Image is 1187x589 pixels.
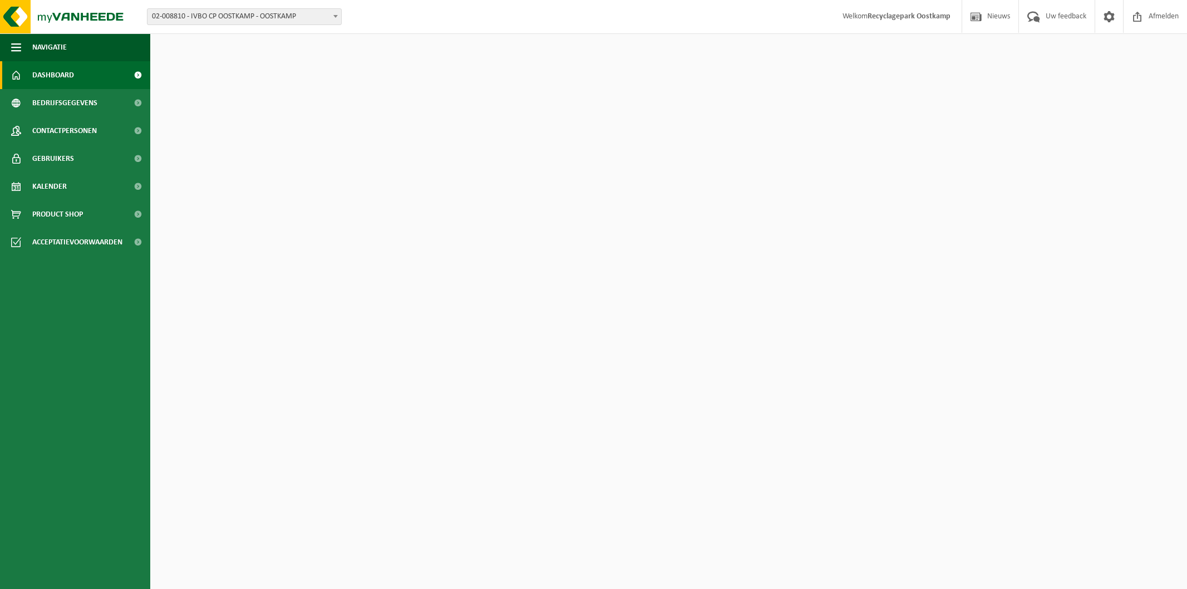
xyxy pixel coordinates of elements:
span: Gebruikers [32,145,74,173]
span: Bedrijfsgegevens [32,89,97,117]
span: Kalender [32,173,67,200]
span: Contactpersonen [32,117,97,145]
span: Navigatie [32,33,67,61]
span: Acceptatievoorwaarden [32,228,122,256]
span: Product Shop [32,200,83,228]
span: 02-008810 - IVBO CP OOSTKAMP - OOSTKAMP [147,9,341,24]
span: Dashboard [32,61,74,89]
strong: Recyclagepark Oostkamp [868,12,950,21]
span: 02-008810 - IVBO CP OOSTKAMP - OOSTKAMP [147,8,342,25]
